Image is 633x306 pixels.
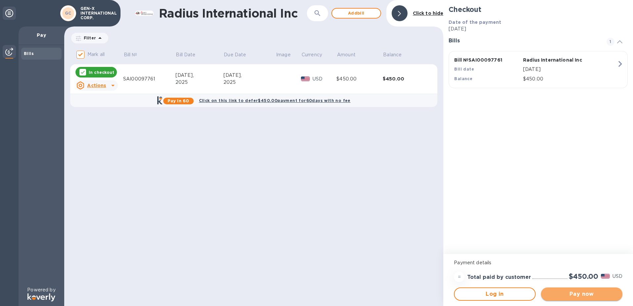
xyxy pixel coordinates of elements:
span: Bill № [124,51,146,58]
p: Bill № [124,51,137,58]
p: [DATE] [523,66,617,73]
div: $450.00 [383,76,429,82]
p: Image [276,51,291,58]
b: Pay in 60 [168,98,189,103]
div: [DATE], [223,72,276,79]
p: $450.00 [523,76,617,82]
button: Addbill [331,8,381,19]
p: Pay [24,32,59,38]
p: Due Date [224,51,246,58]
h3: Bills [449,38,599,44]
p: Currency [302,51,322,58]
span: 1 [607,38,614,46]
b: Click on this link to defer $450.00 payment for 60 days with no fee [199,98,351,103]
p: Radius International Inc [523,57,589,63]
b: GC [65,11,72,16]
p: Balance [383,51,402,58]
span: Balance [383,51,410,58]
img: USD [301,76,310,81]
p: Mark all [87,51,105,58]
div: = [454,272,464,282]
b: Date of the payment [449,20,501,25]
div: [DATE], [175,72,223,79]
button: Pay now [541,287,622,301]
button: Log in [454,287,535,301]
p: Payment details [454,259,622,266]
p: USD [612,273,622,280]
button: Bill №SAI00097761Radius International IncBill date[DATE]Balance$450.00 [449,51,628,88]
span: Log in [460,290,529,298]
span: Amount [337,51,364,58]
h2: $450.00 [569,272,598,280]
span: Due Date [224,51,255,58]
p: Filter [81,35,96,41]
div: 2025 [223,79,276,86]
div: 2025 [175,79,223,86]
div: SAI00097761 [123,76,175,82]
div: $450.00 [336,76,382,82]
p: Bill Date [176,51,195,58]
img: Logo [27,293,55,301]
span: Add bill [337,9,375,17]
img: USD [601,274,610,279]
p: USD [313,76,336,82]
b: Balance [454,76,472,81]
b: Click to hide [413,11,444,16]
p: Amount [337,51,356,58]
span: Bill Date [176,51,204,58]
h1: Radius International Inc [159,6,307,20]
p: GEN-X INTERNATIONAL CORP. [80,6,114,20]
h2: Checkout [449,5,628,14]
h3: Total paid by customer [467,274,531,280]
p: Bill № SAI00097761 [454,57,520,63]
p: Powered by [27,286,55,293]
u: Actions [87,83,106,88]
span: Pay now [546,290,617,298]
p: [DATE] [449,25,628,32]
b: Bill date [454,67,474,72]
b: Bills [24,51,34,56]
p: In checkout [89,70,114,75]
